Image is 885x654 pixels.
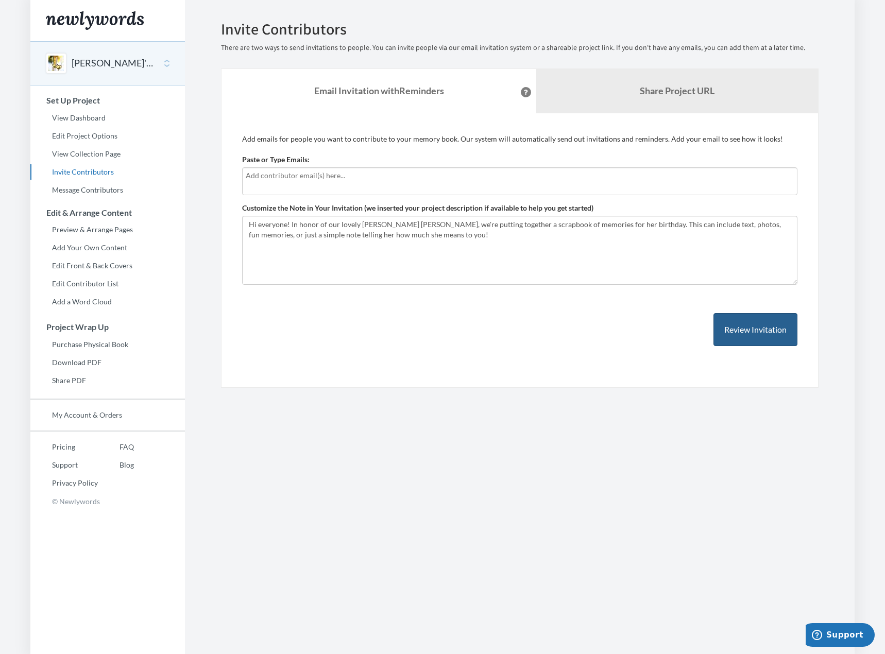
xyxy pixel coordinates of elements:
[30,258,185,273] a: Edit Front & Back Covers
[640,85,714,96] b: Share Project URL
[30,355,185,370] a: Download PDF
[30,240,185,255] a: Add Your Own Content
[30,294,185,309] a: Add a Word Cloud
[30,493,185,509] p: © Newlywords
[30,475,98,491] a: Privacy Policy
[30,110,185,126] a: View Dashboard
[246,170,794,181] input: Add contributor email(s) here...
[242,203,593,213] label: Customize the Note in Your Invitation (we inserted your project description if available to help ...
[30,457,98,473] a: Support
[46,11,144,30] img: Newlywords logo
[30,276,185,291] a: Edit Contributor List
[242,154,310,165] label: Paste or Type Emails:
[31,322,185,332] h3: Project Wrap Up
[30,337,185,352] a: Purchase Physical Book
[30,373,185,388] a: Share PDF
[242,216,797,285] textarea: Hi everyone! In honor of our lovely [PERSON_NAME] [PERSON_NAME], we're putting together a scrapbo...
[30,146,185,162] a: View Collection Page
[30,128,185,144] a: Edit Project Options
[30,182,185,198] a: Message Contributors
[30,407,185,423] a: My Account & Orders
[31,96,185,105] h3: Set Up Project
[72,57,155,70] button: [PERSON_NAME]'s 40th Birthday
[30,439,98,455] a: Pricing
[30,222,185,237] a: Preview & Arrange Pages
[713,313,797,347] button: Review Invitation
[314,85,444,96] strong: Email Invitation with Reminders
[242,134,797,144] p: Add emails for people you want to contribute to your memory book. Our system will automatically s...
[98,439,134,455] a: FAQ
[221,43,819,53] p: There are two ways to send invitations to people. You can invite people via our email invitation ...
[31,208,185,217] h3: Edit & Arrange Content
[806,623,875,649] iframe: Opens a widget where you can chat to one of our agents
[30,164,185,180] a: Invite Contributors
[98,457,134,473] a: Blog
[221,21,819,38] h2: Invite Contributors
